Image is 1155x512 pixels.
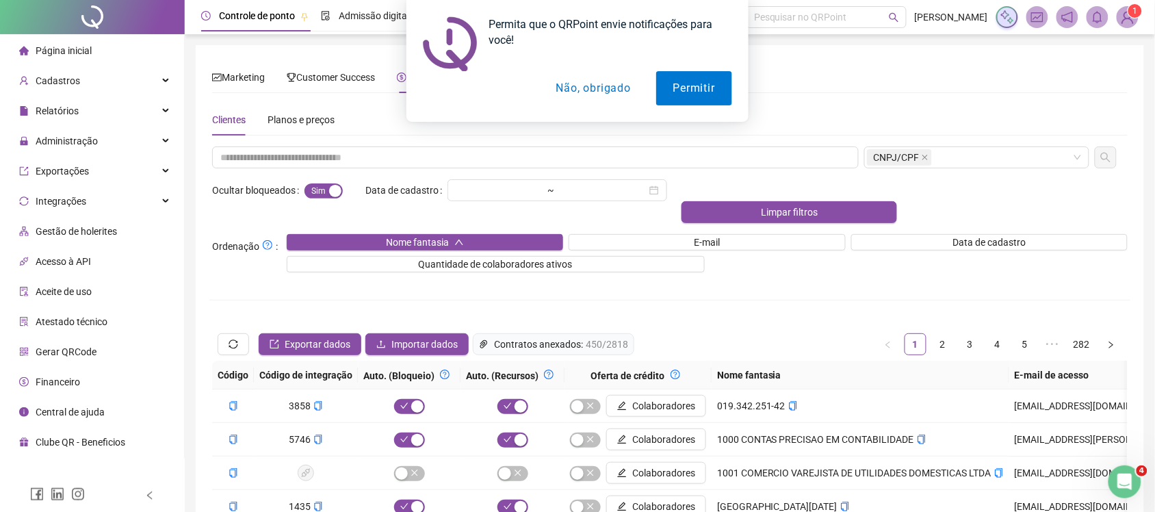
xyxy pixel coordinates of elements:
button: right [1100,333,1122,355]
span: instagram [71,487,85,501]
button: copiar [313,432,323,447]
button: copiar [229,465,238,481]
span: dollar [19,377,29,387]
span: Colaboradores [632,465,695,481]
button: sync [218,333,249,355]
button: Colaboradores [606,395,706,417]
span: apartment [19,227,29,236]
a: 3 [960,334,981,355]
button: left [877,333,899,355]
button: Data de cadastro [851,234,1128,251]
button: Limpar filtros [682,201,898,223]
iframe: Intercom live chat [1108,465,1141,498]
span: 1000 CONTAS PRECISAO EM CONTABILIDADE [717,434,914,445]
span: edit [617,401,627,411]
span: Clube QR - Beneficios [36,437,125,448]
li: 3 [959,333,981,355]
li: 1 [905,333,926,355]
span: CNPJ/CPF [867,149,932,166]
li: 282 [1069,333,1095,355]
span: copy [313,435,323,444]
span: ••• [1041,333,1063,355]
span: Gerar QRCode [36,346,96,357]
label: Ocultar bloqueados [212,179,304,201]
a: 4 [987,334,1008,355]
span: 5746 [289,434,323,445]
span: export [19,166,29,176]
button: Colaboradores [606,462,706,484]
span: [GEOGRAPHIC_DATA][DATE] [717,501,838,512]
span: copy [917,435,926,444]
button: copiar [788,398,798,413]
a: 2 [933,334,953,355]
button: copiar [313,398,323,413]
span: linkedin [51,487,64,501]
span: question-circle [671,370,680,379]
div: ~ [543,185,560,195]
img: notification icon [423,16,478,71]
span: Data de cadastro [952,235,1026,250]
button: Ordenação: [259,237,276,253]
th: Código de integração [254,361,358,389]
span: right [1107,341,1115,349]
th: Nome fantasia [712,361,1009,389]
span: Importar dados [391,337,458,352]
span: question-circle [544,370,554,379]
span: paper-clip [479,337,489,352]
a: 1 [905,334,926,355]
button: copiar [229,432,238,447]
span: copy [229,435,238,444]
span: Quantidade de colaboradores ativos [419,257,573,272]
span: left [145,491,155,500]
button: copiar [917,432,926,447]
span: copy [840,502,850,511]
button: Nome fantasiaup [287,234,563,251]
span: question-circle [440,370,450,379]
li: Página anterior [877,333,899,355]
span: copy [229,468,238,478]
span: Colaboradores [632,432,695,447]
span: close [922,154,929,161]
button: question-circle [434,366,455,383]
span: audit [19,287,29,296]
span: sync [19,196,29,206]
li: Próxima página [1100,333,1122,355]
span: sync [229,340,238,349]
span: copy [313,401,323,411]
button: copiar [229,398,238,413]
span: export [270,340,279,349]
span: copy [788,401,798,411]
a: 282 [1069,334,1094,355]
span: Gestão de holerites [36,226,117,237]
li: 2 [932,333,954,355]
div: Permita que o QRPoint envie notificações para você! [478,16,732,48]
label: Data de cadastro [365,179,447,201]
span: lock [19,136,29,146]
span: upload [376,340,386,349]
span: E-mail [694,235,720,250]
span: 019.342.251-42 [717,400,786,411]
span: Aceite de uso [36,286,92,297]
span: copy [229,401,238,411]
span: edit [617,468,627,478]
span: Limpar filtros [761,205,818,220]
button: question-circle [665,366,686,383]
span: copy [313,502,323,511]
span: Acesso à API [36,256,91,267]
span: 3858 [289,400,323,411]
div: Auto. (Recursos) [466,366,559,383]
span: Contratos anexados: [494,337,583,352]
li: 4 [987,333,1009,355]
span: left [884,341,892,349]
span: gift [19,437,29,447]
span: api [19,257,29,266]
button: Permitir [656,71,732,105]
span: 1435 [289,501,323,512]
span: 450 / 2818 [586,337,628,352]
button: Exportar dados [259,333,361,355]
span: info-circle [19,407,29,417]
button: Colaboradores [606,428,706,450]
li: 5 próximas páginas [1041,333,1063,355]
span: edit [617,435,627,444]
button: Quantidade de colaboradores ativos [287,256,705,272]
